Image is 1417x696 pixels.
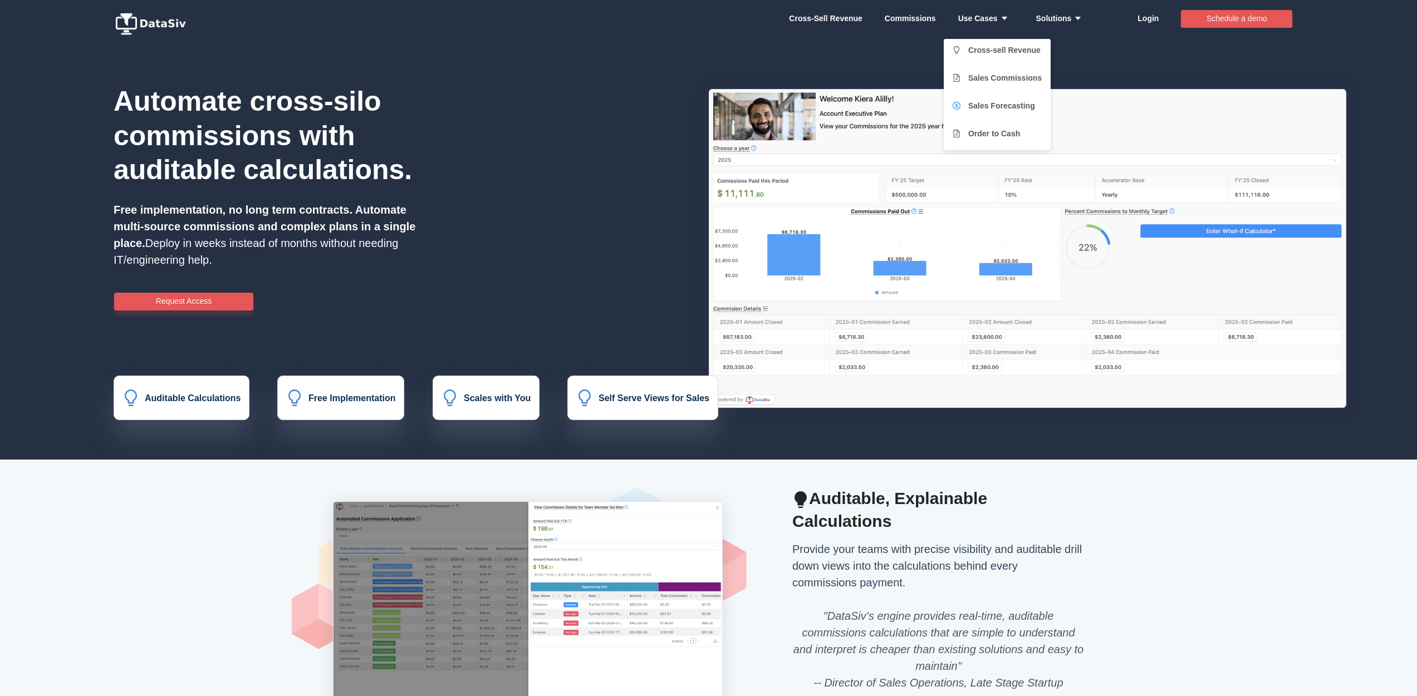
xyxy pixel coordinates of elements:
button: icon: bulbSelf Serve Views for Sales [567,376,718,420]
a: icon: bulbSelf Serve Views for Sales [576,394,709,404]
h2: Auditable, Explainable Calculations [792,487,1085,532]
strong: Solutions [1036,14,1088,23]
div: Provide your teams with precise visibility and auditable drill down views into the calculations b... [786,541,1091,591]
a: icon: bulbScales with You [442,394,531,404]
a: icon: file-pdf Order to Cash [953,122,1042,145]
a: Login [1137,2,1159,35]
a: icon: file-excel Sales Commissions [953,67,1042,89]
button: icon: bulbScales with You [433,376,540,420]
button: icon: bulbAuditable Calculations [114,376,249,420]
a: icon: bulbFree Implementation [286,394,395,404]
strong: Use Cases [958,14,1014,23]
button: Schedule a demo [1181,10,1292,28]
i: icon: caret-down [998,14,1008,22]
img: logo [114,13,192,35]
a: icon: bulb Cross-sell Revenue [953,39,1042,61]
span: "DataSiv’s engine provides real-time, auditable commissions calculations that are simple to under... [792,608,1085,691]
i: icon: bulb [792,491,809,508]
a: Commissions [885,2,936,35]
a: icon: dollar Sales Forecasting [953,95,1042,117]
button: Request Access [114,292,253,310]
a: Whitespace [789,2,862,35]
img: fjzhedY.png [709,89,1346,408]
i: icon: caret-down [1071,14,1082,22]
button: icon: bulbFree Implementation [277,376,404,420]
h1: Automate cross-silo commissions with auditable calculations. [114,85,420,187]
strong: Free implementation, no long term contracts. Automate multi-source commissions and complex plans ... [114,204,415,249]
a: icon: bulbAuditable Calculations [122,394,241,404]
span: Deploy in weeks instead of months without needing IT/engineering help. [114,204,415,266]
